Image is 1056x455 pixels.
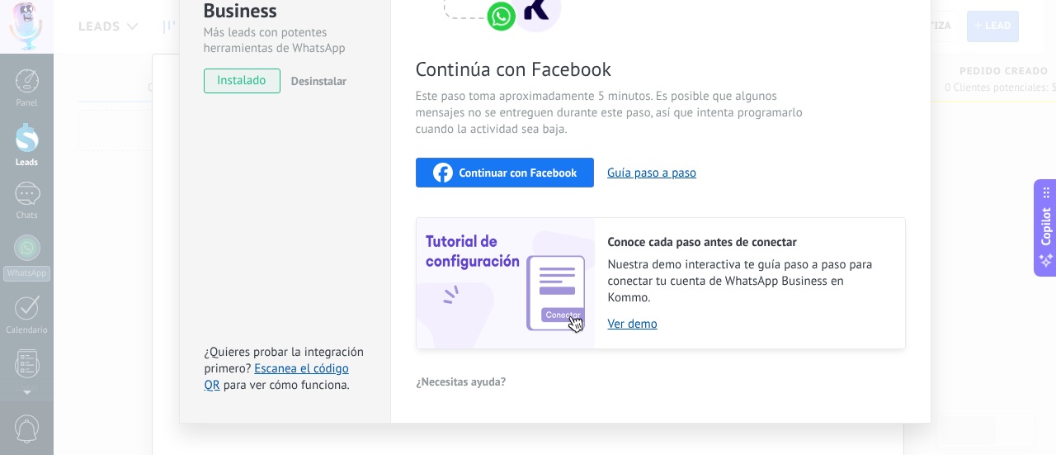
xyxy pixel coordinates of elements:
span: ¿Necesitas ayuda? [417,376,507,387]
span: Continuar con Facebook [460,167,577,178]
span: Continúa con Facebook [416,56,808,82]
a: Ver demo [608,316,889,332]
span: Desinstalar [291,73,346,88]
h2: Conoce cada paso antes de conectar [608,235,889,250]
span: ¿Quieres probar la integración primero? [205,344,365,377]
button: ¿Necesitas ayuda? [416,369,507,394]
button: Guía paso a paso [607,165,696,181]
button: Desinstalar [285,69,346,93]
span: Nuestra demo interactiva te guía paso a paso para conectar tu cuenta de WhatsApp Business en Kommo. [608,257,889,306]
span: Este paso toma aproximadamente 5 minutos. Es posible que algunos mensajes no se entreguen durante... [416,88,808,138]
span: para ver cómo funciona. [224,377,350,393]
span: Copilot [1038,207,1054,245]
a: Escanea el código QR [205,361,349,393]
span: instalado [205,69,280,93]
button: Continuar con Facebook [416,158,595,187]
div: Más leads con potentes herramientas de WhatsApp [204,25,366,56]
